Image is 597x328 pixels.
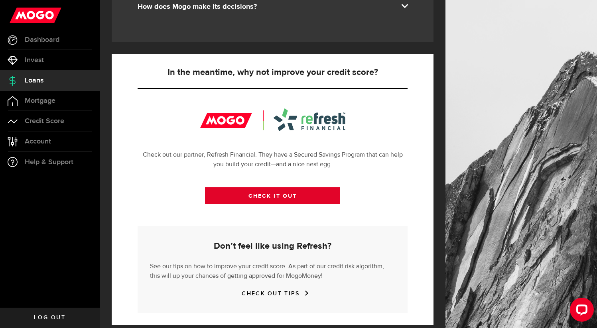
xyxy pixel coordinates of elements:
iframe: LiveChat chat widget [564,295,597,328]
span: Log out [34,315,65,320]
span: Help & Support [25,159,73,166]
a: CHECK OUT TIPS [242,290,303,297]
span: Mortgage [25,97,55,104]
div: How does Mogo make its decisions? [138,2,408,12]
p: See our tips on how to improve your credit score. As part of our credit risk algorithm, this will... [150,260,395,281]
h5: Don’t feel like using Refresh? [150,242,395,251]
h5: In the meantime, why not improve your credit score? [138,68,408,77]
span: Invest [25,57,44,64]
span: Account [25,138,51,145]
span: Loans [25,77,43,84]
a: CHECK IT OUT [205,187,340,204]
span: Dashboard [25,36,59,43]
p: Check out our partner, Refresh Financial. They have a Secured Savings Program that can help you b... [138,150,408,169]
span: Credit Score [25,118,64,125]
